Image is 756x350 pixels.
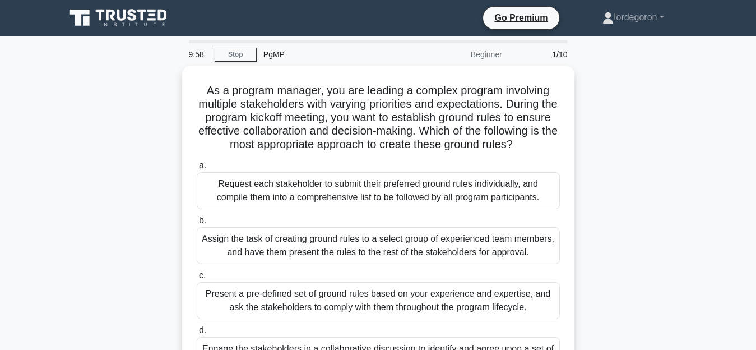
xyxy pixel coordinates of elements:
[411,43,509,66] div: Beginner
[215,48,257,62] a: Stop
[197,172,560,209] div: Request each stakeholder to submit their preferred ground rules individually, and compile them in...
[199,160,206,170] span: a.
[182,43,215,66] div: 9:58
[576,6,690,29] a: Iordegoron
[197,227,560,264] div: Assign the task of creating ground rules to a select group of experienced team members, and have ...
[509,43,574,66] div: 1/10
[199,325,206,335] span: d.
[196,84,561,152] h5: As a program manager, you are leading a complex program involving multiple stakeholders with vary...
[197,282,560,319] div: Present a pre-defined set of ground rules based on your experience and expertise, and ask the sta...
[488,11,554,25] a: Go Premium
[199,215,206,225] span: b.
[199,270,206,280] span: c.
[257,43,411,66] div: PgMP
